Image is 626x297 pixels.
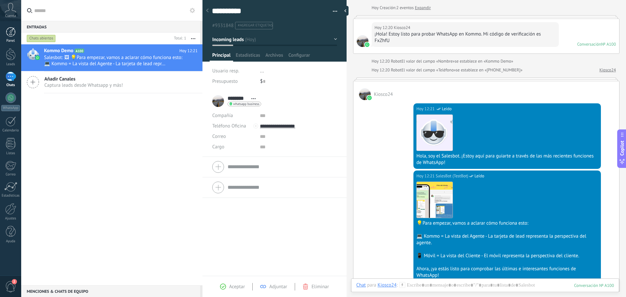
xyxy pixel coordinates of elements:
span: Captura leads desde Whatsapp y más! [44,82,123,88]
div: Estadísticas [1,194,20,198]
span: El valor del campo «Teléfono» [401,67,456,73]
span: Robot [391,58,401,64]
span: Robot [391,67,401,73]
div: № A100 [601,41,616,47]
span: Cargo [212,144,224,149]
span: Salesbot: 🖼 💡Para empezar, vamos a aclarar cómo funciona esto: 💻 Kommo = La vista del Agente - La... [44,54,185,67]
button: Teléfono Oficina [212,121,246,131]
span: Aceptar [229,284,245,290]
span: Kiosco24 [359,88,371,100]
div: Leads [1,62,20,67]
span: Añadir Canales [44,76,123,82]
span: Principal [212,52,231,62]
div: Hoy 12:21 [416,106,436,112]
div: Panel [1,39,20,43]
div: 📱 Móvil = La vista del Cliente - El móvil representa la perspectiva del cliente. [416,253,598,259]
span: Correo [212,133,226,140]
div: Hoy 12:20 [372,58,391,65]
div: Ocultar [342,6,349,16]
div: 100 [574,283,614,288]
span: Presupuesto [212,78,238,84]
div: Hoy 12:20 [375,24,394,31]
div: Cargo [212,142,255,152]
span: Archivos [265,52,283,62]
div: Chats abiertos [27,35,56,42]
div: Hoy 12:21 [416,173,436,179]
a: Kommo Demo A100 Hoy 12:21 Salesbot: 🖼 💡Para empezar, vamos a aclarar cómo funciona esto: 💻 Kommo ... [21,44,202,71]
img: waba.svg [365,42,369,47]
div: ¡Hola! Estoy listo para probar WhatsApp en Kommo. Mi código de verificación es FxZhfU [375,31,556,44]
button: Más [186,33,200,44]
span: Estadísticas [236,52,260,62]
span: Copilot [619,141,625,156]
div: Menciones & Chats de equipo [21,285,200,297]
span: Kiosco24 [394,24,410,31]
span: #agregar etiquetas [238,23,273,28]
span: Eliminar [312,284,329,290]
div: Ayuda [1,239,20,244]
div: Chats [1,83,20,87]
span: 2 [12,279,17,284]
span: para [367,282,376,289]
div: 💻 Kommo = La vista del Agente - La tarjeta de lead representa la perspectiva del agente. [416,233,598,246]
img: 8bb2ec46-28de-4602-8813-cef5915c282d [417,182,453,218]
div: Conversación [577,41,601,47]
span: El valor del campo «Nombre» [401,58,455,65]
div: Presupuesto [212,76,255,87]
div: Ahora, ¡ya estás listo para comprobar las últimas e interesantes funciones de WhatsApp! [416,266,598,279]
div: Listas [1,151,20,156]
div: 💡Para empezar, vamos a aclarar cómo funciona esto: [416,220,598,227]
span: Hoy 12:21 [179,48,198,54]
span: Kiosco24 [357,35,368,47]
div: Compañía [212,111,255,121]
img: waba.svg [367,96,372,100]
span: #9331848 [212,22,233,29]
div: Usuario resp. [212,66,255,76]
span: Kiosco24 [374,91,393,97]
div: Creación: [372,5,431,11]
div: Ajustes [1,216,20,221]
span: Leído [474,173,484,179]
span: se establece en «Kommo Demo» [455,58,513,65]
span: Kommo Demo [44,48,73,54]
span: Leído [442,106,452,112]
button: Correo [212,131,226,142]
div: Total: 1 [171,35,186,42]
div: Hola, soy el Salesbot. ¡Estoy aquí para guiarte a través de las más recientes funciones de WhatsApp! [416,153,598,166]
div: Hoy 12:20 [372,67,391,73]
span: Cuenta [5,14,16,18]
div: Calendario [1,128,20,133]
span: : [396,282,397,289]
span: ... [260,68,264,74]
div: Correo [1,172,20,177]
div: Entradas [21,21,200,33]
img: waba.svg [35,55,40,60]
span: Configurar [288,52,310,62]
span: whatsapp business [233,102,259,106]
div: WhatsApp [1,105,20,111]
span: 2 eventos [396,5,413,11]
span: Teléfono Oficina [212,123,246,129]
span: Usuario resp. [212,68,239,74]
a: Kiosco24 [599,67,616,73]
div: Kiosco24 [378,282,396,288]
a: Expandir [415,5,431,11]
img: 183.png [417,115,453,151]
span: SalesBot (TestBot) [436,173,468,179]
span: se establece en «[PHONE_NUMBER]» [456,67,523,73]
span: Adjuntar [269,284,287,290]
div: Hoy [372,5,380,11]
div: $ [260,76,337,87]
span: A100 [75,49,84,53]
